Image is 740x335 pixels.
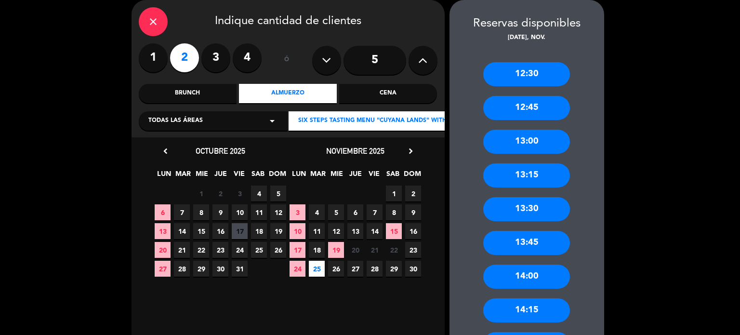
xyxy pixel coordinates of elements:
div: Brunch [139,84,237,103]
span: SAB [385,168,401,184]
label: 3 [201,43,230,72]
span: 26 [270,242,286,258]
div: ó [271,43,303,77]
div: Reservas disponibles [449,14,604,33]
span: 12 [270,204,286,220]
span: 17 [232,223,248,239]
span: 30 [405,261,421,277]
i: chevron_right [406,146,416,156]
span: 6 [347,204,363,220]
span: LUN [156,168,172,184]
span: 27 [155,261,171,277]
span: 10 [290,223,305,239]
span: 7 [174,204,190,220]
span: SAB [250,168,266,184]
span: 22 [386,242,402,258]
span: DOM [269,168,285,184]
span: MIE [194,168,210,184]
span: LUN [291,168,307,184]
span: 3 [290,204,305,220]
span: 4 [309,204,325,220]
div: 13:45 [483,231,570,255]
span: 18 [251,223,267,239]
i: arrow_drop_down [266,115,278,127]
span: 15 [193,223,209,239]
span: 8 [386,204,402,220]
span: VIE [231,168,247,184]
span: VIE [366,168,382,184]
label: 1 [139,43,168,72]
span: noviembre 2025 [326,146,384,156]
span: JUE [212,168,228,184]
span: 9 [212,204,228,220]
span: 28 [174,261,190,277]
span: 10 [232,204,248,220]
span: MAR [310,168,326,184]
span: 9 [405,204,421,220]
div: 12:30 [483,62,570,86]
span: 25 [251,242,267,258]
span: 24 [290,261,305,277]
span: 11 [309,223,325,239]
span: 1 [193,186,209,201]
label: 4 [233,43,262,72]
div: Almuerzo [239,84,337,103]
label: 2 [170,43,199,72]
span: 5 [328,204,344,220]
i: close [147,16,159,27]
span: 16 [405,223,421,239]
span: 16 [212,223,228,239]
span: 20 [347,242,363,258]
span: 2 [212,186,228,201]
span: 2 [405,186,421,201]
div: 13:15 [483,163,570,188]
span: 28 [367,261,383,277]
span: MIE [329,168,344,184]
span: 21 [174,242,190,258]
span: 17 [290,242,305,258]
span: 31 [232,261,248,277]
span: 3 [232,186,248,201]
span: 29 [193,261,209,277]
span: 5 [270,186,286,201]
span: MAR [175,168,191,184]
i: chevron_left [160,146,171,156]
span: 19 [270,223,286,239]
span: 18 [309,242,325,258]
span: 30 [212,261,228,277]
span: 23 [405,242,421,258]
span: JUE [347,168,363,184]
span: 13 [347,223,363,239]
span: 21 [367,242,383,258]
span: Six steps tasting menu "CUYANA LANDS" with wines [298,116,468,126]
span: 4 [251,186,267,201]
span: 26 [328,261,344,277]
span: 15 [386,223,402,239]
span: octubre 2025 [196,146,245,156]
div: 13:00 [483,130,570,154]
span: 13 [155,223,171,239]
span: 12 [328,223,344,239]
div: [DATE], nov. [449,33,604,43]
span: DOM [404,168,420,184]
div: 12:45 [483,96,570,120]
span: 23 [212,242,228,258]
span: 25 [309,261,325,277]
span: 1 [386,186,402,201]
span: 6 [155,204,171,220]
span: 24 [232,242,248,258]
div: Indique cantidad de clientes [139,7,437,36]
div: 14:15 [483,298,570,322]
span: Todas las áreas [148,116,203,126]
div: 13:30 [483,197,570,221]
span: 20 [155,242,171,258]
span: 27 [347,261,363,277]
span: 8 [193,204,209,220]
span: 14 [174,223,190,239]
div: 14:00 [483,265,570,289]
span: 11 [251,204,267,220]
span: 22 [193,242,209,258]
span: 14 [367,223,383,239]
span: 7 [367,204,383,220]
span: 29 [386,261,402,277]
